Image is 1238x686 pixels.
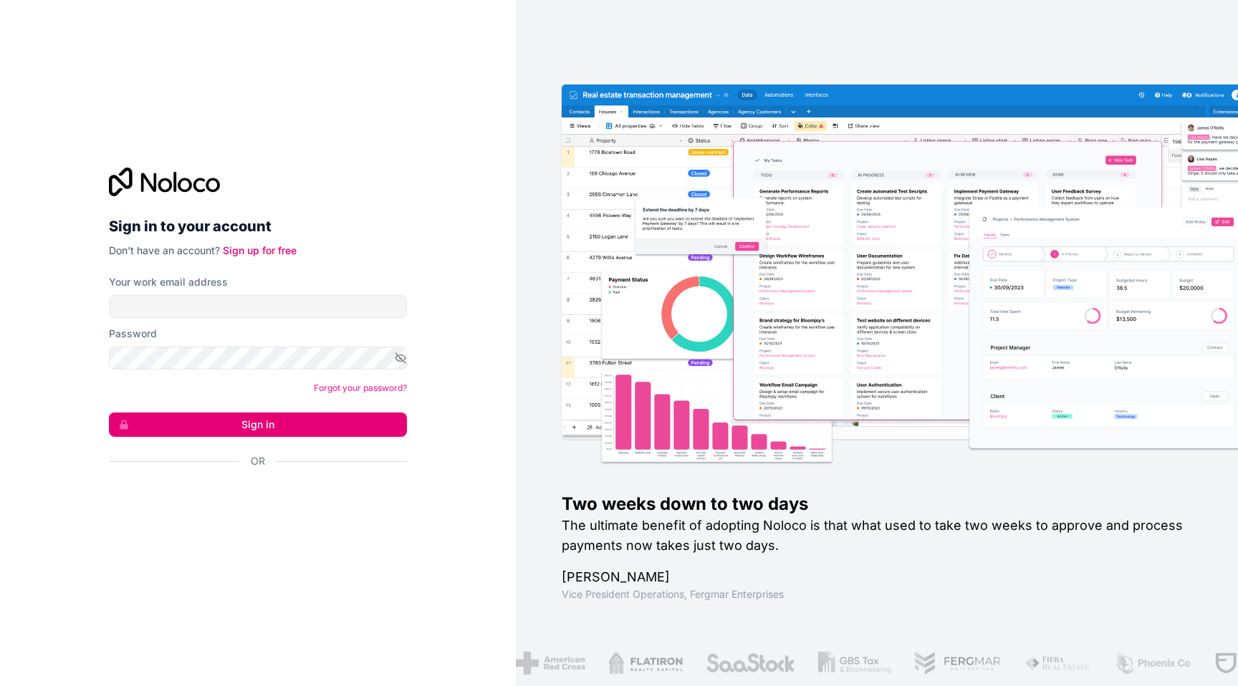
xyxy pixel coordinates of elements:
[562,493,1192,516] h1: Two weeks down to two days
[251,454,265,468] span: Or
[562,516,1192,556] h2: The ultimate benefit of adopting Noloco is that what used to take two weeks to approve and proces...
[595,652,670,675] img: /assets/flatiron-C8eUkumj.png
[223,244,297,256] a: Sign up for free
[901,652,989,675] img: /assets/fergmar-CudnrXN5.png
[314,382,407,393] a: Forgot your password?
[562,567,1192,587] h1: [PERSON_NAME]
[109,213,407,239] h2: Sign in to your account
[109,412,407,437] button: Sign in
[109,244,220,256] span: Don't have an account?
[109,347,407,369] input: Password
[562,587,1192,602] h1: Vice President Operations , Fergmar Enterprises
[109,295,407,318] input: Email address
[693,652,783,675] img: /assets/saastock-C6Zbiodz.png
[503,652,572,675] img: /assets/american-red-cross-BAupjrZR.png
[1101,652,1179,675] img: /assets/phoenix-BREaitsQ.png
[109,327,157,341] label: Password
[109,275,228,289] label: Your work email address
[1011,652,1078,675] img: /assets/fiera-fwj2N5v4.png
[805,652,878,675] img: /assets/gbstax-C-GtDUiK.png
